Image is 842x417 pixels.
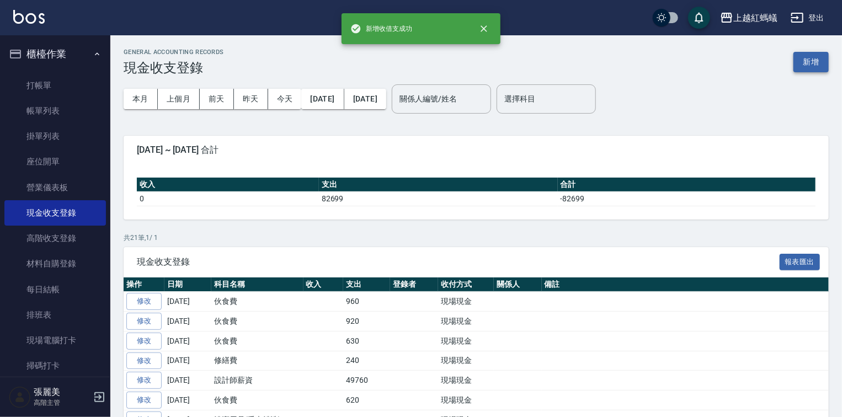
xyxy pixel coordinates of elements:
td: 920 [343,312,390,332]
h5: 張麗美 [34,387,90,398]
a: 掃碼打卡 [4,353,106,378]
td: 伙食費 [211,292,303,312]
a: 修改 [126,293,162,310]
a: 新增 [793,56,829,67]
td: [DATE] [164,331,211,351]
button: 今天 [268,89,302,109]
a: 材料自購登錄 [4,251,106,276]
button: save [688,7,710,29]
td: 伙食費 [211,331,303,351]
td: 伙食費 [211,391,303,410]
td: 240 [343,351,390,371]
img: Logo [13,10,45,24]
td: [DATE] [164,371,211,391]
th: 關係人 [494,277,542,292]
th: 科目名稱 [211,277,303,292]
p: 高階主管 [34,398,90,408]
button: 登出 [786,8,829,28]
span: 新增收借支成功 [350,23,412,34]
td: 現場現金 [438,331,494,351]
td: 960 [343,292,390,312]
td: 現場現金 [438,292,494,312]
button: 報表匯出 [780,254,820,271]
button: close [472,17,496,41]
td: 設計師薪資 [211,371,303,391]
th: 合計 [558,178,816,192]
a: 修改 [126,352,162,370]
td: 現場現金 [438,351,494,371]
button: [DATE] [344,89,386,109]
button: 昨天 [234,89,268,109]
td: 630 [343,331,390,351]
td: [DATE] [164,391,211,410]
a: 修改 [126,333,162,350]
td: 620 [343,391,390,410]
td: 修繕費 [211,351,303,371]
td: 49760 [343,371,390,391]
a: 高階收支登錄 [4,226,106,251]
td: 現場現金 [438,312,494,332]
a: 修改 [126,392,162,409]
th: 登錄者 [390,277,438,292]
button: 前天 [200,89,234,109]
th: 日期 [164,277,211,292]
th: 支出 [343,277,390,292]
td: -82699 [558,191,816,206]
h2: GENERAL ACCOUNTING RECORDS [124,49,224,56]
h3: 現金收支登錄 [124,60,224,76]
a: 打帳單 [4,73,106,98]
span: [DATE] ~ [DATE] 合計 [137,145,816,156]
th: 收入 [303,277,344,292]
button: 上越紅螞蟻 [716,7,782,29]
a: 掛單列表 [4,124,106,149]
td: 伙食費 [211,312,303,332]
td: [DATE] [164,351,211,371]
th: 收入 [137,178,319,192]
th: 操作 [124,277,164,292]
button: 本月 [124,89,158,109]
a: 每日結帳 [4,277,106,302]
th: 收付方式 [438,277,494,292]
td: [DATE] [164,312,211,332]
button: 新增 [793,52,829,72]
button: [DATE] [301,89,344,109]
a: 帳單列表 [4,98,106,124]
th: 支出 [319,178,558,192]
td: 現場現金 [438,391,494,410]
a: 修改 [126,313,162,330]
span: 現金收支登錄 [137,256,780,268]
p: 共 21 筆, 1 / 1 [124,233,829,243]
a: 現場電腦打卡 [4,328,106,353]
a: 現金收支登錄 [4,200,106,226]
a: 排班表 [4,302,106,328]
a: 座位開單 [4,149,106,174]
td: 現場現金 [438,371,494,391]
a: 報表匯出 [780,256,820,266]
th: 備註 [542,277,841,292]
td: 0 [137,191,319,206]
td: [DATE] [164,292,211,312]
button: 櫃檯作業 [4,40,106,68]
a: 修改 [126,372,162,389]
div: 上越紅螞蟻 [733,11,777,25]
td: 82699 [319,191,558,206]
a: 營業儀表板 [4,175,106,200]
button: 上個月 [158,89,200,109]
img: Person [9,386,31,408]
